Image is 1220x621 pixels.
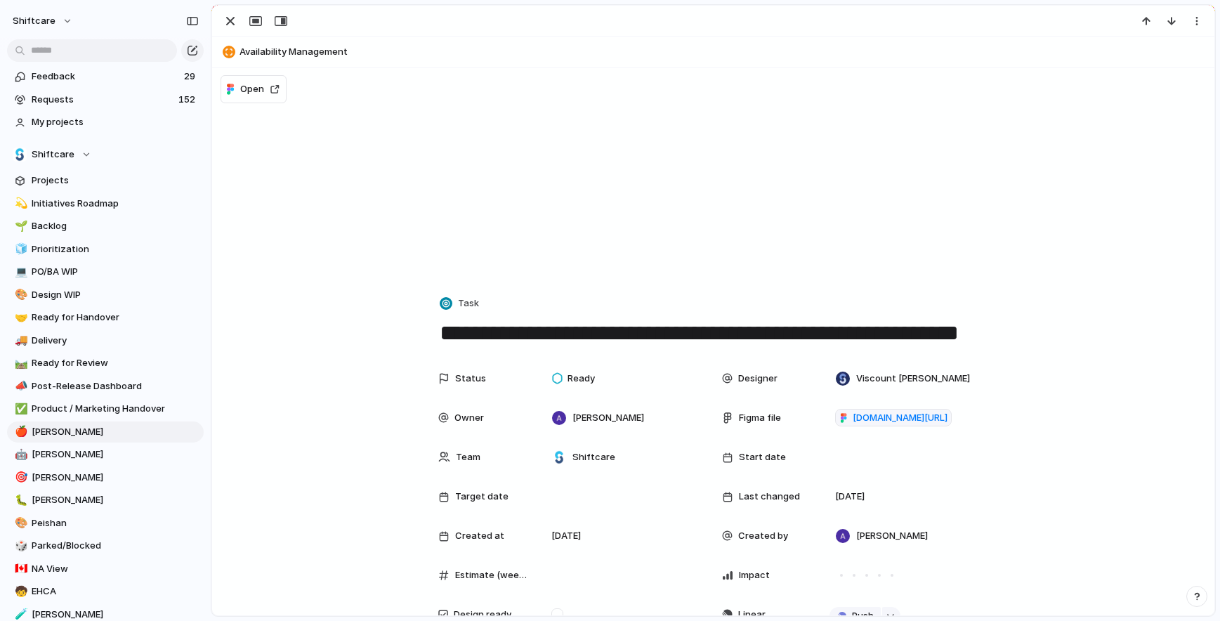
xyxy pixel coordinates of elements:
[853,411,947,425] span: [DOMAIN_NAME][URL]
[7,216,204,237] div: 🌱Backlog
[15,264,25,280] div: 💻
[32,148,74,162] span: Shiftcare
[7,285,204,306] a: 🎨Design WIP
[32,584,199,599] span: EHCA
[13,334,27,348] button: 🚚
[7,398,204,419] a: ✅Product / Marketing Handover
[32,562,199,576] span: NA View
[32,493,199,507] span: [PERSON_NAME]
[13,288,27,302] button: 🎨
[13,197,27,211] button: 💫
[455,568,528,582] span: Estimate (weeks)
[739,568,770,582] span: Impact
[13,425,27,439] button: 🍎
[7,261,204,282] div: 💻PO/BA WIP
[7,193,204,214] a: 💫Initiatives Roadmap
[455,372,486,386] span: Status
[6,10,80,32] button: shiftcare
[32,288,199,302] span: Design WIP
[221,75,287,103] button: Open
[7,307,204,328] a: 🤝Ready for Handover
[32,334,199,348] span: Delivery
[15,378,25,394] div: 📣
[15,447,25,463] div: 🤖
[32,70,180,84] span: Feedback
[551,529,581,543] span: [DATE]
[568,372,595,386] span: Ready
[7,376,204,397] a: 📣Post-Release Dashboard
[13,584,27,599] button: 🧒
[32,516,199,530] span: Peishan
[13,265,27,279] button: 💻
[15,401,25,417] div: ✅
[32,447,199,462] span: [PERSON_NAME]
[7,444,204,465] a: 🤖[PERSON_NAME]
[738,372,778,386] span: Designer
[32,174,199,188] span: Projects
[32,425,199,439] span: [PERSON_NAME]
[32,115,199,129] span: My projects
[7,467,204,488] div: 🎯[PERSON_NAME]
[7,239,204,260] a: 🧊Prioritization
[32,93,174,107] span: Requests
[240,82,264,96] span: Open
[15,424,25,440] div: 🍎
[13,14,55,28] span: shiftcare
[739,490,800,504] span: Last changed
[13,379,27,393] button: 📣
[15,561,25,577] div: 🇨🇦
[32,539,199,553] span: Parked/Blocked
[15,469,25,485] div: 🎯
[15,241,25,257] div: 🧊
[7,330,204,351] a: 🚚Delivery
[13,539,27,553] button: 🎲
[7,421,204,443] a: 🍎[PERSON_NAME]
[7,66,204,87] a: Feedback29
[15,584,25,600] div: 🧒
[7,513,204,534] div: 🎨Peishan
[240,45,1208,59] span: Availability Management
[15,538,25,554] div: 🎲
[32,197,199,211] span: Initiatives Roadmap
[15,355,25,372] div: 🛤️
[455,490,509,504] span: Target date
[572,450,615,464] span: Shiftcare
[13,562,27,576] button: 🇨🇦
[218,41,1208,63] button: Availability Management
[15,287,25,303] div: 🎨
[572,411,644,425] span: [PERSON_NAME]
[454,411,484,425] span: Owner
[7,490,204,511] a: 🐛[PERSON_NAME]
[437,294,483,314] button: Task
[15,515,25,531] div: 🎨
[835,490,865,504] span: [DATE]
[32,402,199,416] span: Product / Marketing Handover
[32,242,199,256] span: Prioritization
[13,516,27,530] button: 🎨
[32,310,199,325] span: Ready for Handover
[13,471,27,485] button: 🎯
[7,353,204,374] div: 🛤️Ready for Review
[13,242,27,256] button: 🧊
[178,93,198,107] span: 152
[15,195,25,211] div: 💫
[32,356,199,370] span: Ready for Review
[15,310,25,326] div: 🤝
[458,296,479,310] span: Task
[739,450,786,464] span: Start date
[7,558,204,580] a: 🇨🇦NA View
[7,581,204,602] div: 🧒EHCA
[835,409,952,427] a: [DOMAIN_NAME][URL]
[13,356,27,370] button: 🛤️
[456,450,480,464] span: Team
[856,529,928,543] span: [PERSON_NAME]
[184,70,198,84] span: 29
[856,372,970,386] span: Viscount [PERSON_NAME]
